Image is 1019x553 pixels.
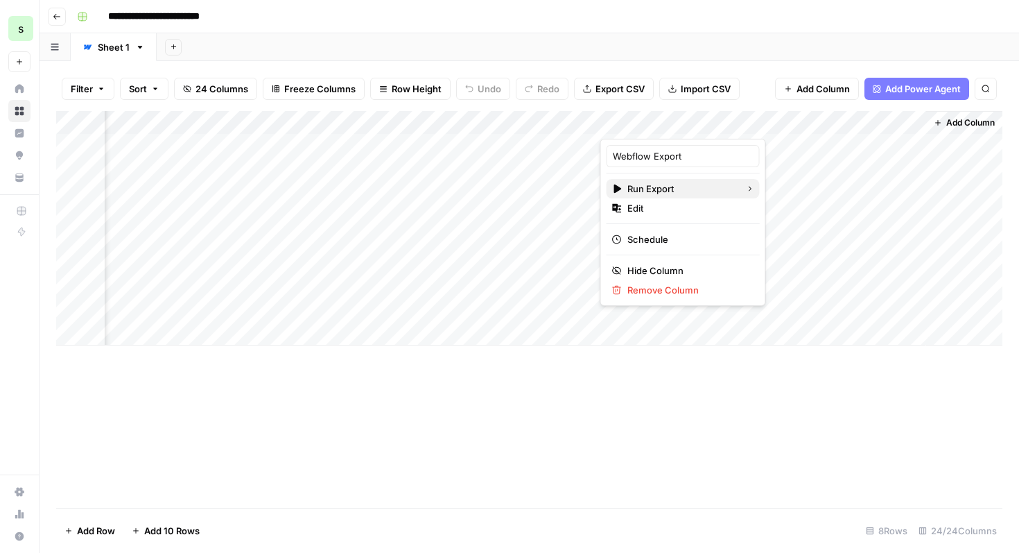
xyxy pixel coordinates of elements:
span: Run Export [627,182,735,196]
span: Schedule [627,232,749,246]
span: Row Height [392,82,442,96]
a: Opportunities [8,144,31,167]
span: Add Row [77,524,115,538]
button: Export CSV [574,78,654,100]
button: Add Power Agent [864,78,969,100]
button: Add Row [56,520,123,542]
a: Sheet 1 [71,33,157,61]
span: Add Power Agent [885,82,961,96]
button: Filter [62,78,114,100]
span: Redo [537,82,559,96]
button: Import CSV [659,78,740,100]
button: Freeze Columns [263,78,365,100]
a: Usage [8,503,31,525]
span: Export CSV [595,82,645,96]
a: Your Data [8,167,31,189]
span: Import CSV [681,82,731,96]
span: s [18,20,24,37]
div: 8 Rows [860,520,913,542]
button: Add 10 Rows [123,520,208,542]
span: Sort [129,82,147,96]
a: Settings [8,481,31,503]
button: Help + Support [8,525,31,547]
div: 24/24 Columns [913,520,1002,542]
a: Browse [8,100,31,122]
span: Undo [478,82,501,96]
span: Edit [627,201,749,215]
span: 24 Columns [195,82,248,96]
button: Undo [456,78,510,100]
span: Filter [71,82,93,96]
button: Add Column [775,78,859,100]
button: 24 Columns [174,78,257,100]
a: Insights [8,122,31,144]
button: Row Height [370,78,451,100]
span: Add Column [946,117,995,129]
span: Add Column [796,82,850,96]
span: Add 10 Rows [144,524,200,538]
span: Remove Column [627,283,749,297]
span: Freeze Columns [284,82,356,96]
button: Workspace: saasgenie [8,11,31,46]
button: Add Column [928,114,1000,132]
div: Sheet 1 [98,40,130,54]
span: Hide Column [627,264,749,278]
a: Home [8,78,31,100]
button: Sort [120,78,168,100]
button: Redo [516,78,568,100]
